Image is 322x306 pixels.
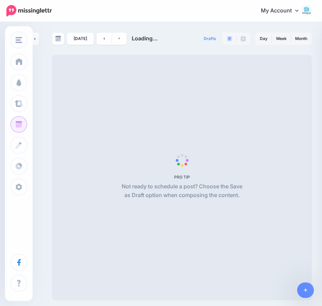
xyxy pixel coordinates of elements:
img: paragraph-boxed.png [227,36,232,41]
img: calendar-grey-darker.png [55,36,61,42]
img: facebook-grey-square.png [241,36,246,41]
a: Month [291,33,311,44]
img: menu.png [15,37,22,43]
a: My Account [254,3,312,19]
h5: PRO TIP [119,175,245,180]
a: Week [272,33,291,44]
p: Not ready to schedule a post? Choose the Save as Draft option when composing the content. [119,182,245,200]
img: Missinglettr [6,5,52,16]
a: Day [256,33,272,44]
span: Loading... [132,35,158,42]
span: Drafts [204,37,216,41]
a: Drafts [200,33,220,45]
a: [DATE] [67,33,94,45]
